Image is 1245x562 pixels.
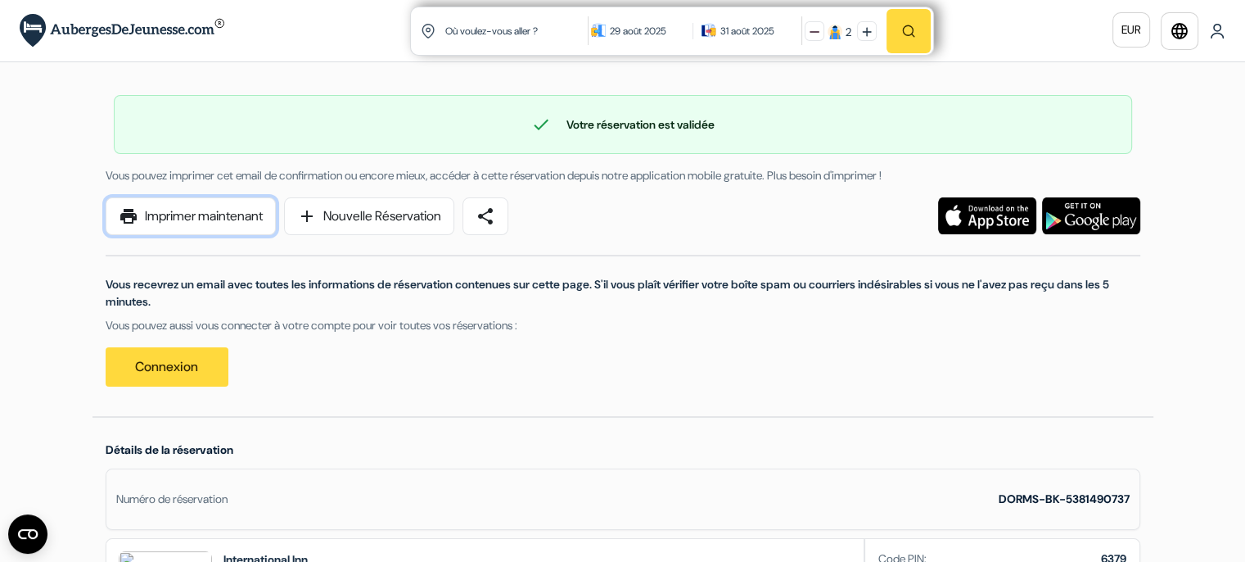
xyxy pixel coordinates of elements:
i: language [1170,21,1189,41]
div: 2 [846,24,851,41]
input: Ville, université ou logement [444,11,592,51]
button: Ouvrir le widget CMP [8,514,47,554]
img: plus [862,27,872,37]
span: check [531,115,551,134]
a: addNouvelle Réservation [284,197,454,235]
span: share [476,206,495,226]
img: Téléchargez l'application gratuite [1042,197,1140,234]
a: language [1161,12,1198,50]
a: printImprimer maintenant [106,197,276,235]
a: EUR [1112,12,1150,48]
p: Vous pouvez aussi vous connecter à votre compte pour voir toutes vos réservations : [106,317,1140,334]
div: Votre réservation est validée [115,115,1131,134]
span: Vous pouvez imprimer cet email de confirmation ou encore mieux, accéder à cette réservation depui... [106,168,882,183]
img: Téléchargez l'application gratuite [938,197,1036,234]
a: Connexion [106,347,228,387]
img: guest icon [828,25,842,39]
img: User Icon [1209,23,1225,39]
img: minus [810,27,819,37]
span: add [297,206,317,226]
p: Vous recevrez un email avec toutes les informations de réservation contenues sur cette page. S'il... [106,276,1140,310]
span: Détails de la réservation [106,442,233,457]
strong: DORMS-BK-5381490737 [999,492,1130,506]
div: 31 août 2025 [720,23,774,39]
img: location icon [421,24,435,39]
div: 29 août 2025 [610,23,684,39]
span: print [119,206,138,226]
div: Numéro de réservation [116,491,228,508]
img: calendarIcon icon [591,23,606,38]
a: share [462,197,508,235]
img: AubergesDeJeunesse.com [20,14,224,48]
img: calendarIcon icon [701,23,716,38]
